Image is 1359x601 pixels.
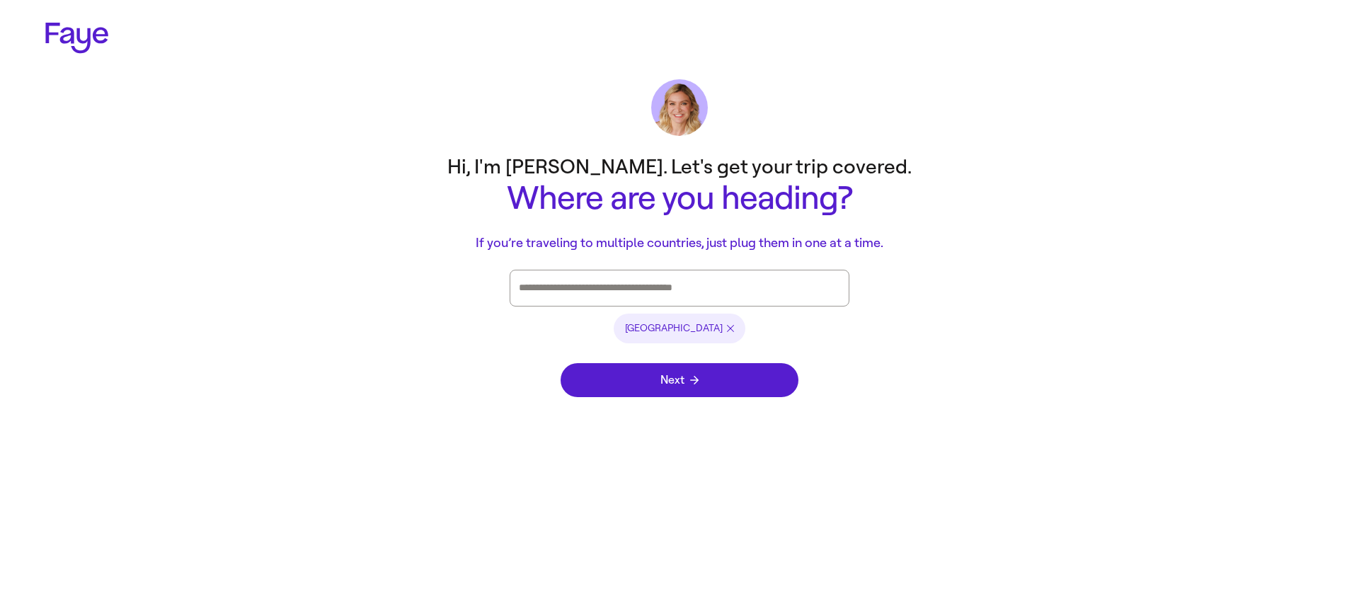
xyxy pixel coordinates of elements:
[396,153,963,181] p: Hi, I'm [PERSON_NAME]. Let's get your trip covered.
[561,363,798,397] button: Next
[660,374,699,386] span: Next
[519,270,840,306] div: Press enter after you type each destination
[396,234,963,253] p: If you’re traveling to multiple countries, just plug them in one at a time.
[614,314,745,343] li: [GEOGRAPHIC_DATA]
[396,181,963,217] h1: Where are you heading?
